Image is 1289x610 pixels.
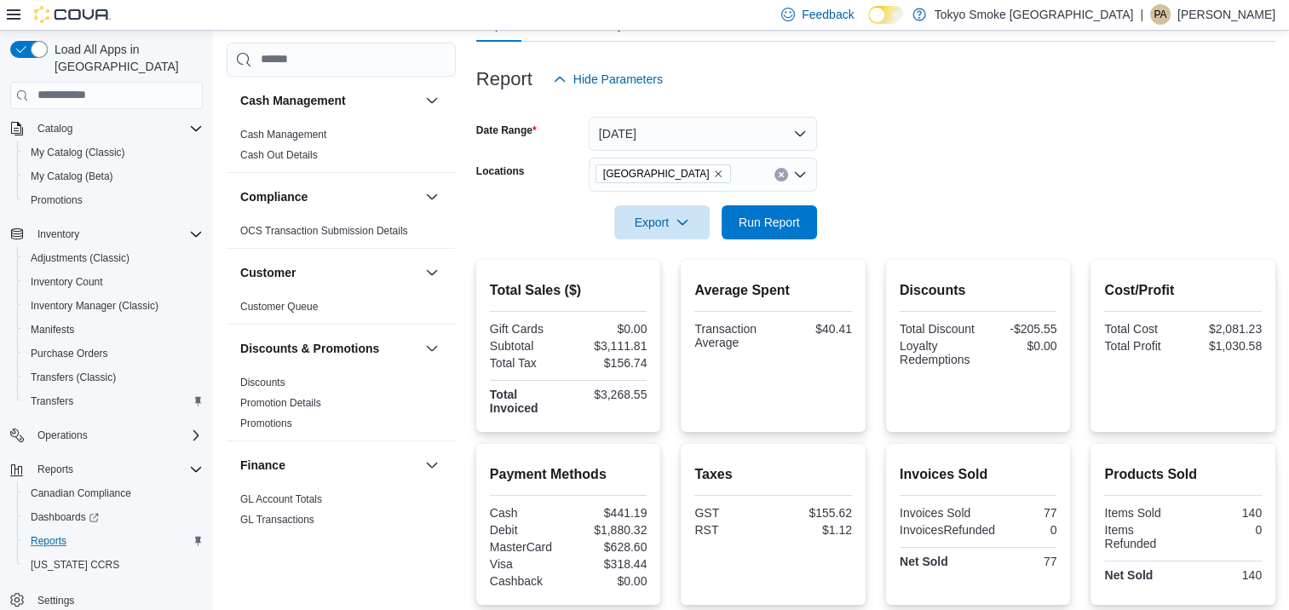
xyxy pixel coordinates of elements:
[24,190,89,210] a: Promotions
[31,224,203,245] span: Inventory
[713,169,723,179] button: Remove Portage La Prairie from selection in this group
[572,356,647,370] div: $156.74
[422,90,442,111] button: Cash Management
[1187,322,1262,336] div: $2,081.23
[24,166,120,187] a: My Catalog (Beta)
[868,6,904,24] input: Dark Mode
[31,193,83,207] span: Promotions
[24,343,203,364] span: Purchase Orders
[24,507,203,527] span: Dashboards
[572,523,647,537] div: $1,880.32
[900,464,1057,485] h2: Invoices Sold
[17,505,210,529] a: Dashboards
[24,367,203,388] span: Transfers (Classic)
[603,165,710,182] span: [GEOGRAPHIC_DATA]
[24,391,80,411] a: Transfers
[490,388,538,415] strong: Total Invoiced
[572,540,647,554] div: $628.60
[17,481,210,505] button: Canadian Compliance
[572,574,647,588] div: $0.00
[572,557,647,571] div: $318.44
[694,322,769,349] div: Transaction Average
[24,142,203,163] span: My Catalog (Classic)
[802,6,854,23] span: Feedback
[422,338,442,359] button: Discounts & Promotions
[476,69,532,89] h3: Report
[17,318,210,342] button: Manifests
[1104,506,1179,520] div: Items Sold
[900,506,975,520] div: Invoices Sold
[17,246,210,270] button: Adjustments (Classic)
[31,510,99,524] span: Dashboards
[240,128,326,141] span: Cash Management
[1187,523,1262,537] div: 0
[1187,506,1262,520] div: 140
[572,339,647,353] div: $3,111.81
[1002,523,1056,537] div: 0
[31,347,108,360] span: Purchase Orders
[490,280,647,301] h2: Total Sales ($)
[227,124,456,172] div: Cash Management
[17,553,210,577] button: [US_STATE] CCRS
[24,296,165,316] a: Inventory Manager (Classic)
[694,280,852,301] h2: Average Spent
[900,280,1057,301] h2: Discounts
[24,531,73,551] a: Reports
[31,323,74,337] span: Manifests
[24,142,132,163] a: My Catalog (Classic)
[227,372,456,440] div: Discounts & Promotions
[17,188,210,212] button: Promotions
[240,493,322,505] a: GL Account Totals
[240,148,318,162] span: Cash Out Details
[240,264,296,281] h3: Customer
[777,523,852,537] div: $1.12
[48,41,203,75] span: Load All Apps in [GEOGRAPHIC_DATA]
[900,555,948,568] strong: Net Sold
[24,555,126,575] a: [US_STATE] CCRS
[490,557,565,571] div: Visa
[694,464,852,485] h2: Taxes
[31,251,129,265] span: Adjustments (Classic)
[24,272,203,292] span: Inventory Count
[240,301,318,313] a: Customer Queue
[490,523,565,537] div: Debit
[900,339,975,366] div: Loyalty Redemptions
[1177,4,1275,25] p: [PERSON_NAME]
[1104,523,1179,550] div: Items Refunded
[240,224,408,238] span: OCS Transaction Submission Details
[1104,464,1262,485] h2: Products Sold
[240,264,418,281] button: Customer
[1154,4,1166,25] span: PA
[31,118,79,139] button: Catalog
[490,356,565,370] div: Total Tax
[596,164,731,183] span: Portage La Prairie
[614,205,710,239] button: Export
[24,248,136,268] a: Adjustments (Classic)
[3,423,210,447] button: Operations
[17,270,210,294] button: Inventory Count
[1150,4,1171,25] div: Phoebe Andreason
[31,589,203,610] span: Settings
[490,506,565,520] div: Cash
[777,322,852,336] div: $40.41
[490,540,565,554] div: MasterCard
[24,272,110,292] a: Inventory Count
[476,164,525,178] label: Locations
[240,340,418,357] button: Discounts & Promotions
[24,248,203,268] span: Adjustments (Classic)
[24,483,203,504] span: Canadian Compliance
[24,391,203,411] span: Transfers
[31,394,73,408] span: Transfers
[240,188,418,205] button: Compliance
[37,227,79,241] span: Inventory
[24,166,203,187] span: My Catalog (Beta)
[17,365,210,389] button: Transfers (Classic)
[17,342,210,365] button: Purchase Orders
[476,124,537,137] label: Date Range
[240,396,321,410] span: Promotion Details
[981,322,1056,336] div: -$205.55
[3,117,210,141] button: Catalog
[31,299,158,313] span: Inventory Manager (Classic)
[31,459,203,480] span: Reports
[981,506,1056,520] div: 77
